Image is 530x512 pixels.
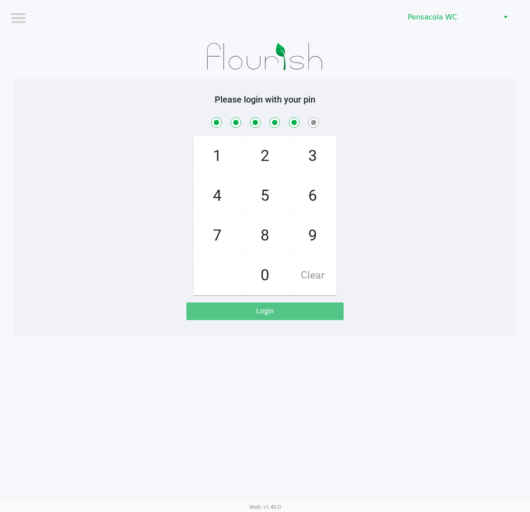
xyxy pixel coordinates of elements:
span: 1 [194,137,241,176]
span: Pensacola WC [408,12,494,23]
span: 8 [242,216,288,255]
span: 6 [289,176,336,215]
span: Clear [289,256,336,295]
span: 2 [242,137,288,176]
span: 5 [242,176,288,215]
span: 7 [194,216,241,255]
span: Web: v1.40.0 [249,504,281,510]
span: 0 [242,256,288,295]
span: 4 [194,176,241,215]
span: 3 [289,137,336,176]
span: 9 [289,216,336,255]
button: Select [499,9,512,25]
h5: Please login with your pin [20,94,510,105]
